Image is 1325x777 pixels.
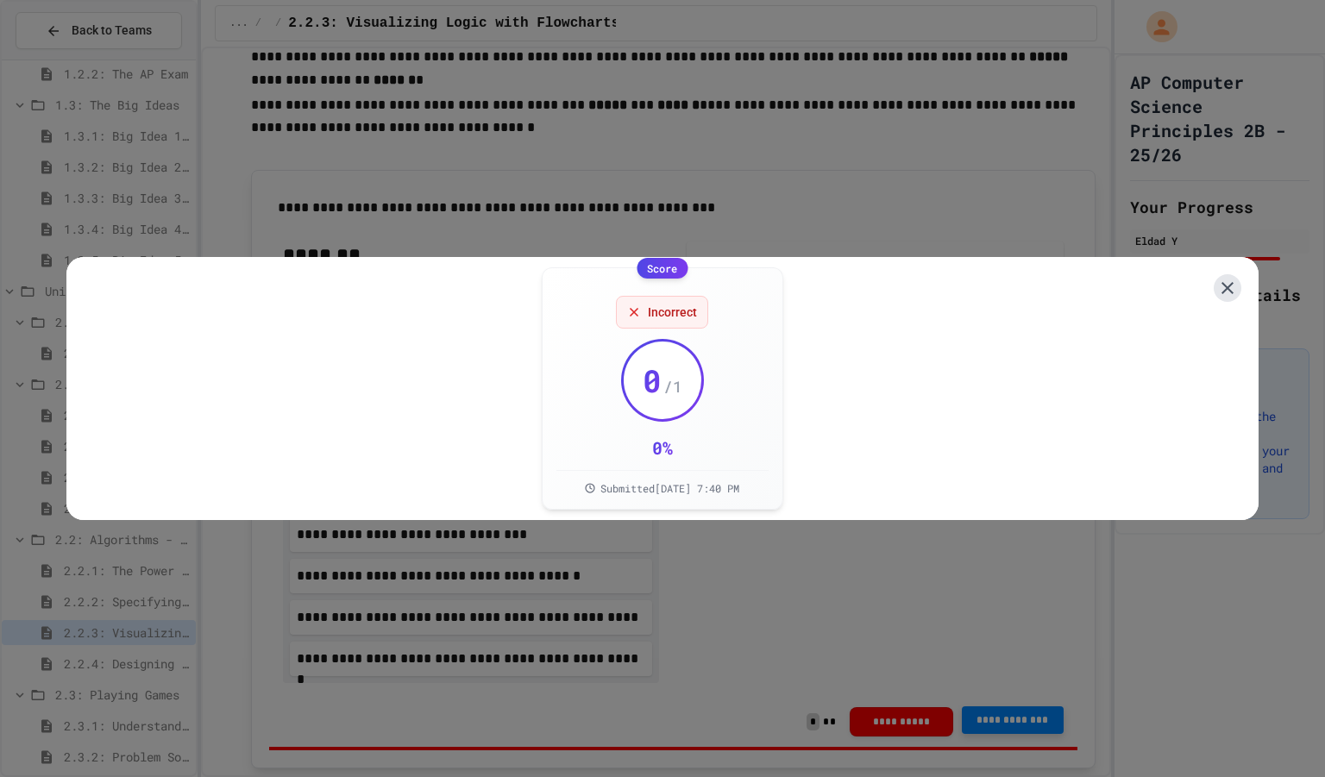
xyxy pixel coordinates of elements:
[637,258,688,279] div: Score
[663,374,682,398] span: / 1
[600,481,739,495] span: Submitted [DATE] 7:40 PM
[652,435,673,460] div: 0 %
[648,304,697,321] span: Incorrect
[643,363,662,398] span: 0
